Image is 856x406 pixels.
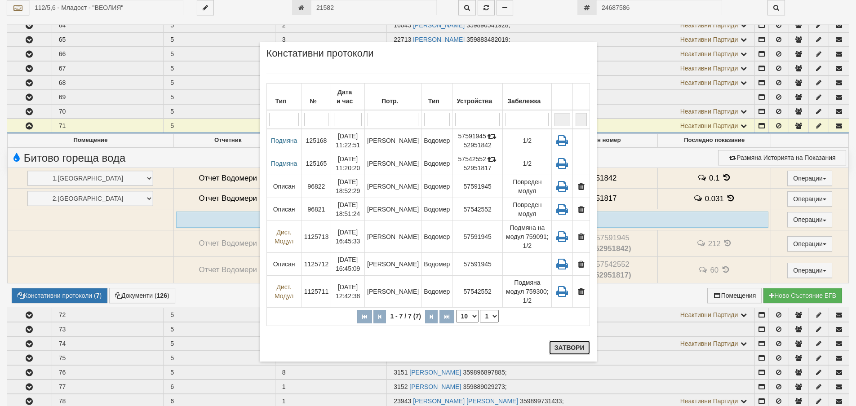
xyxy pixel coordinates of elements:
td: Повреден модул [503,175,552,198]
td: Подмяна модул 759300; 1/2 [503,276,552,308]
button: Предишна страница [373,310,386,323]
td: Водомер [421,221,452,253]
select: Страница номер [480,310,499,322]
td: [DATE] 16:45:09 [331,253,365,276]
td: 96821 [302,198,331,221]
td: 57542552 [452,198,503,221]
td: Повреден модул [503,198,552,221]
div: Забележка [505,95,549,107]
td: 57591945 52951842 [452,129,503,152]
td: Подмяна [266,152,302,175]
td: Подмяна [266,129,302,152]
th: Забележка: No sort applied, activate to apply an ascending sort [503,84,552,110]
td: 96822 [302,175,331,198]
td: [PERSON_NAME] [365,198,421,221]
td: [PERSON_NAME] [365,129,421,152]
select: Брой редове на страница [456,310,479,322]
div: Тип [424,95,450,107]
td: 1125712 [302,253,331,276]
button: Затвори [549,340,590,355]
span: 1 - 7 / 7 (7) [388,313,423,320]
td: Описан [266,253,302,276]
button: Следваща страница [425,310,438,323]
td: 1/2 [503,152,552,175]
th: Устройства: No sort applied, activate to apply an ascending sort [452,84,503,110]
td: Водомер [421,152,452,175]
td: Описан [266,198,302,221]
div: Тип [269,95,299,107]
div: Потр. [367,95,419,107]
div: Устройства [455,95,500,107]
td: Водомер [421,198,452,221]
div: Дата и час [333,86,362,107]
td: Водомер [421,129,452,152]
td: 57542552 [452,276,503,308]
td: 1/2 [503,129,552,152]
span: Констативни протоколи [266,49,374,65]
td: [PERSON_NAME] [365,152,421,175]
th: Дата и час: Descending sort applied, activate to apply an ascending sort [331,84,365,110]
td: 125165 [302,152,331,175]
div: № [304,95,329,107]
td: Водомер [421,253,452,276]
button: Първа страница [357,310,372,323]
th: Тип: No sort applied, activate to apply an ascending sort [421,84,452,110]
td: 125168 [302,129,331,152]
td: [PERSON_NAME] [365,175,421,198]
td: Водомер [421,276,452,308]
td: 1125713 [302,221,331,253]
td: [DATE] 16:45:33 [331,221,365,253]
td: Дист. Модул [266,221,302,253]
th: Тип: No sort applied, activate to apply an ascending sort [266,84,302,110]
td: [PERSON_NAME] [365,221,421,253]
td: 57591945 [452,221,503,253]
th: Потр.: No sort applied, activate to apply an ascending sort [365,84,421,110]
td: [DATE] 18:52:29 [331,175,365,198]
th: : No sort applied, activate to apply an ascending sort [573,84,590,110]
th: №: No sort applied, activate to apply an ascending sort [302,84,331,110]
td: Описан [266,175,302,198]
td: 57591945 [452,175,503,198]
td: Водомер [421,175,452,198]
td: [PERSON_NAME] [365,276,421,308]
td: [PERSON_NAME] [365,253,421,276]
td: [DATE] 11:20:20 [331,152,365,175]
button: Последна страница [439,310,454,323]
td: 1125711 [302,276,331,308]
td: 57591945 [452,253,503,276]
td: [DATE] 12:42:38 [331,276,365,308]
td: Подмяна на модул 759091; 1/2 [503,221,552,253]
td: [DATE] 18:51:24 [331,198,365,221]
th: : No sort applied, sorting is disabled [552,84,573,110]
td: 57542552 52951817 [452,152,503,175]
td: [DATE] 11:22:51 [331,129,365,152]
td: Дист. Модул [266,276,302,308]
